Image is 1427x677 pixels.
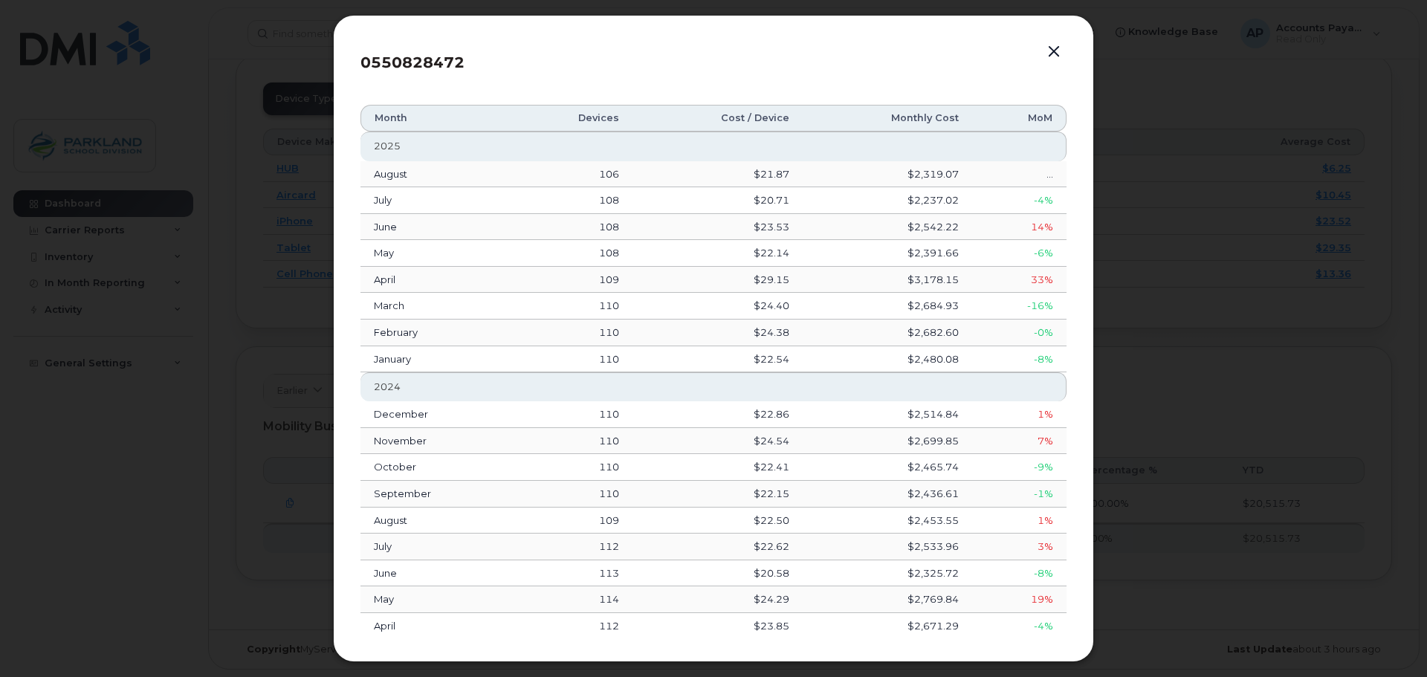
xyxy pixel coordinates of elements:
td: 112 [511,534,632,560]
td: $2,436.61 [803,481,972,508]
td: 109 [511,508,632,534]
td: October [360,454,511,481]
div: -9% [986,460,1053,474]
div: 3% [986,540,1053,554]
td: August [360,508,511,534]
td: $22.15 [632,481,803,508]
td: $2,465.74 [803,454,972,481]
div: 1% [986,514,1053,528]
td: $2,533.96 [803,534,972,560]
td: $2,453.55 [803,508,972,534]
td: $22.41 [632,454,803,481]
td: July [360,534,511,560]
td: $22.62 [632,534,803,560]
td: 110 [511,454,632,481]
td: 110 [511,481,632,508]
td: $22.50 [632,508,803,534]
td: September [360,481,511,508]
div: -1% [986,487,1053,501]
